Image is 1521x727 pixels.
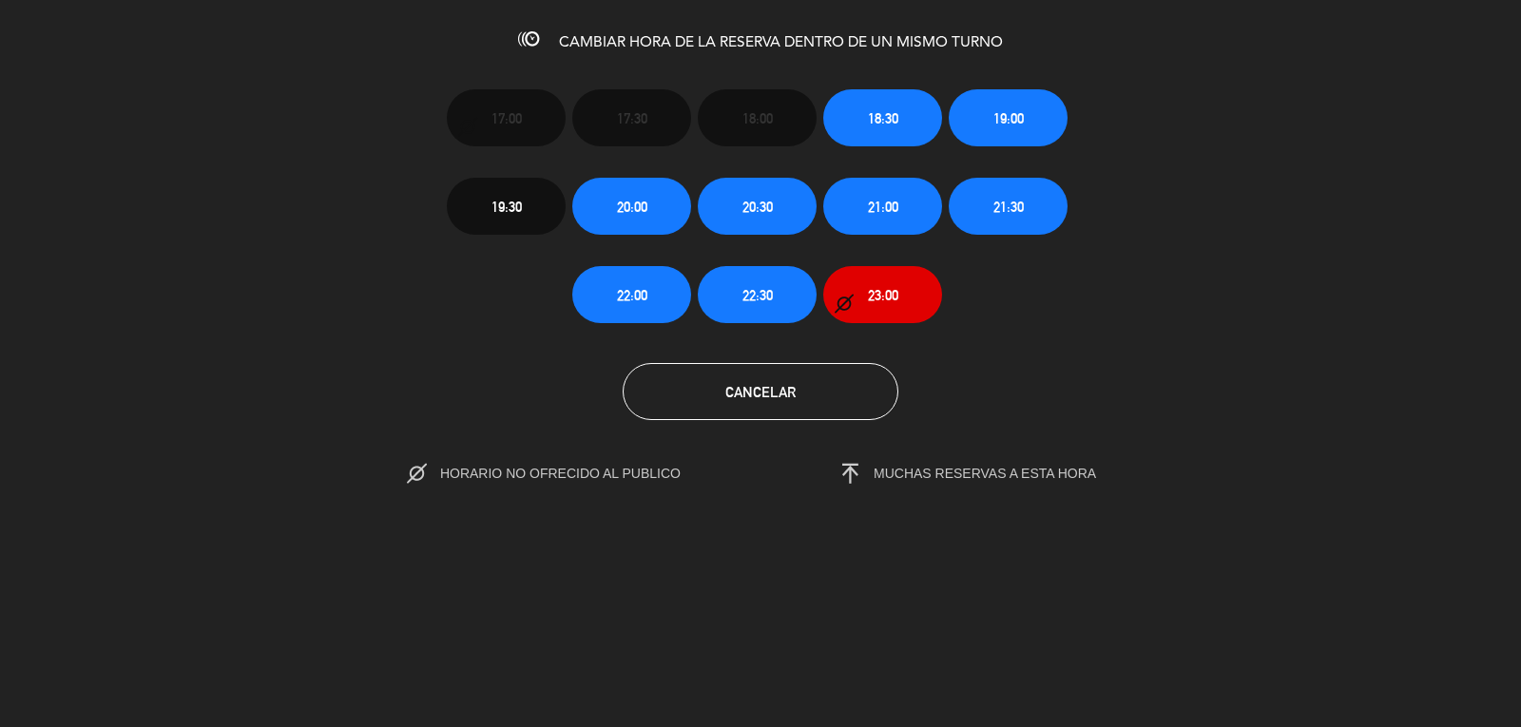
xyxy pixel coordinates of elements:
[742,196,773,218] span: 20:30
[617,196,647,218] span: 20:00
[698,89,817,146] button: 18:00
[617,107,647,129] span: 17:30
[993,196,1024,218] span: 21:30
[559,35,1003,50] span: CAMBIAR HORA DE LA RESERVA DENTRO DE UN MISMO TURNO
[447,89,566,146] button: 17:00
[440,466,721,481] span: HORARIO NO OFRECIDO AL PUBLICO
[491,196,522,218] span: 19:30
[623,363,898,420] button: Cancelar
[698,266,817,323] button: 22:30
[993,107,1024,129] span: 19:00
[698,178,817,235] button: 20:30
[868,284,898,306] span: 23:00
[949,178,1068,235] button: 21:30
[823,266,942,323] button: 23:00
[572,266,691,323] button: 22:00
[874,466,1096,481] span: MUCHAS RESERVAS A ESTA HORA
[725,384,796,400] span: Cancelar
[572,178,691,235] button: 20:00
[742,107,773,129] span: 18:00
[447,178,566,235] button: 19:30
[617,284,647,306] span: 22:00
[823,89,942,146] button: 18:30
[868,196,898,218] span: 21:00
[949,89,1068,146] button: 19:00
[742,284,773,306] span: 22:30
[823,178,942,235] button: 21:00
[572,89,691,146] button: 17:30
[868,107,898,129] span: 18:30
[491,107,522,129] span: 17:00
